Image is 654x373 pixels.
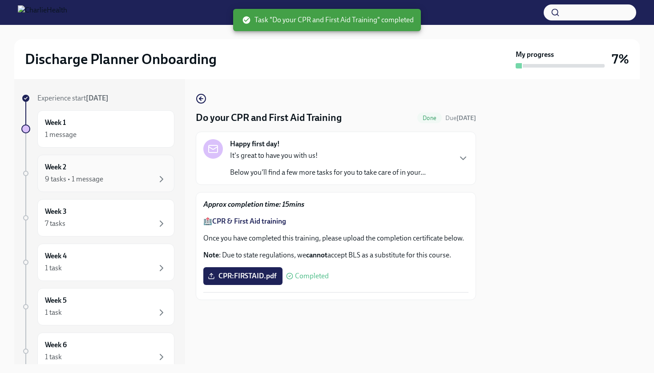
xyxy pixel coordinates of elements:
span: Task "Do your CPR and First Aid Training" completed [242,15,414,25]
span: Due [445,114,476,122]
h3: 7% [612,51,629,67]
strong: Approx completion time: 15mins [203,200,304,209]
h2: Discharge Planner Onboarding [25,50,217,68]
span: Completed [295,273,329,280]
h6: Week 3 [45,207,67,217]
h6: Week 6 [45,340,67,350]
h6: Week 4 [45,251,67,261]
span: Experience start [37,94,109,102]
p: Below you'll find a few more tasks for you to take care of in your... [230,168,426,177]
a: Week 37 tasks [21,199,174,237]
strong: [DATE] [456,114,476,122]
h6: Week 2 [45,162,66,172]
strong: My progress [516,50,554,60]
h4: Do your CPR and First Aid Training [196,111,342,124]
p: It's great to have you with us! [230,151,426,160]
strong: Note [203,251,219,259]
div: 7 tasks [45,219,65,229]
a: Week 61 task [21,333,174,370]
strong: [DATE] [86,94,109,102]
strong: cannot [306,251,327,259]
a: Week 51 task [21,288,174,325]
h6: Week 5 [45,296,67,305]
p: : Due to state regulations, we accept BLS as a substitute for this course. [203,250,468,260]
div: 1 task [45,263,62,273]
a: Experience start[DATE] [21,93,174,103]
h6: Week 1 [45,118,66,128]
span: Done [417,115,442,121]
a: Week 11 message [21,110,174,148]
div: 9 tasks • 1 message [45,174,103,184]
a: Week 41 task [21,244,174,281]
p: Once you have completed this training, please upload the completion certificate below. [203,233,468,243]
a: CPR & First Aid training [212,217,286,225]
a: Week 29 tasks • 1 message [21,155,174,192]
div: 1 message [45,130,77,140]
strong: Happy first day! [230,139,280,149]
span: CPR:FIRSTAID.pdf [210,272,276,281]
div: 1 task [45,352,62,362]
span: September 1st, 2025 09:00 [445,114,476,122]
img: CharlieHealth [18,5,67,20]
label: CPR:FIRSTAID.pdf [203,267,283,285]
div: 1 task [45,308,62,317]
p: 🏥 [203,217,468,226]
